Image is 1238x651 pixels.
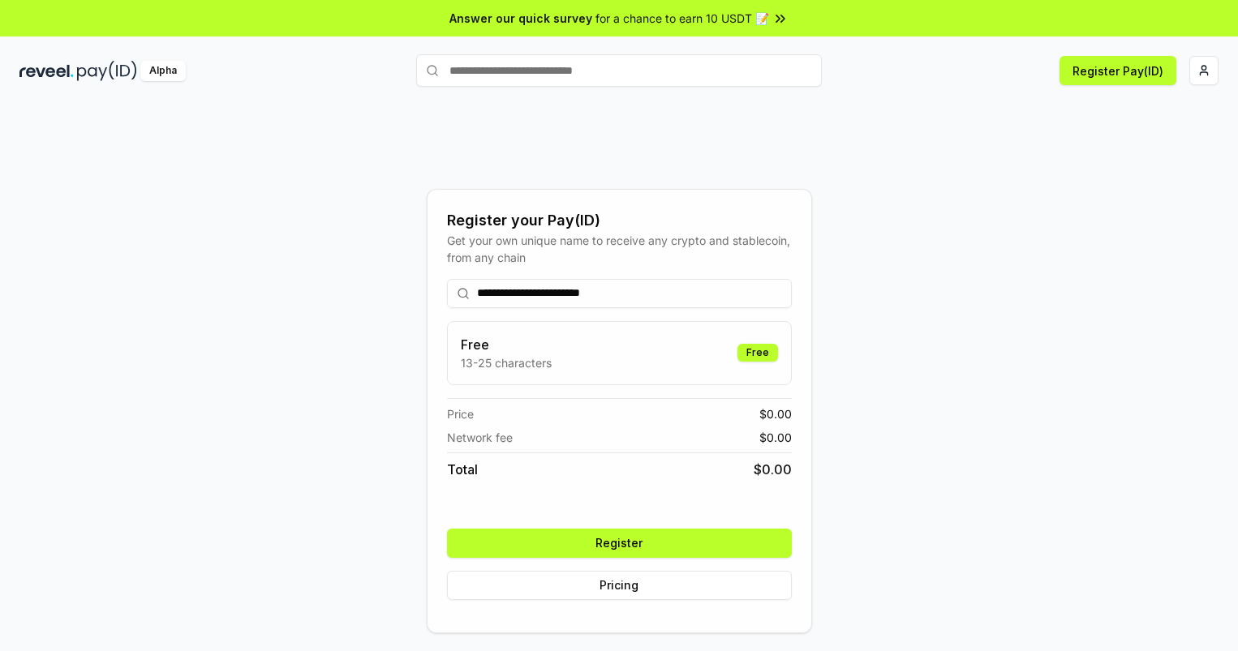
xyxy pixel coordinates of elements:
[447,460,478,479] span: Total
[449,10,592,27] span: Answer our quick survey
[447,529,792,558] button: Register
[447,429,513,446] span: Network fee
[759,429,792,446] span: $ 0.00
[19,61,74,81] img: reveel_dark
[447,209,792,232] div: Register your Pay(ID)
[140,61,186,81] div: Alpha
[447,571,792,600] button: Pricing
[447,232,792,266] div: Get your own unique name to receive any crypto and stablecoin, from any chain
[737,344,778,362] div: Free
[754,460,792,479] span: $ 0.00
[77,61,137,81] img: pay_id
[595,10,769,27] span: for a chance to earn 10 USDT 📝
[759,405,792,422] span: $ 0.00
[461,335,552,354] h3: Free
[447,405,474,422] span: Price
[1060,56,1176,85] button: Register Pay(ID)
[461,354,552,371] p: 13-25 characters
